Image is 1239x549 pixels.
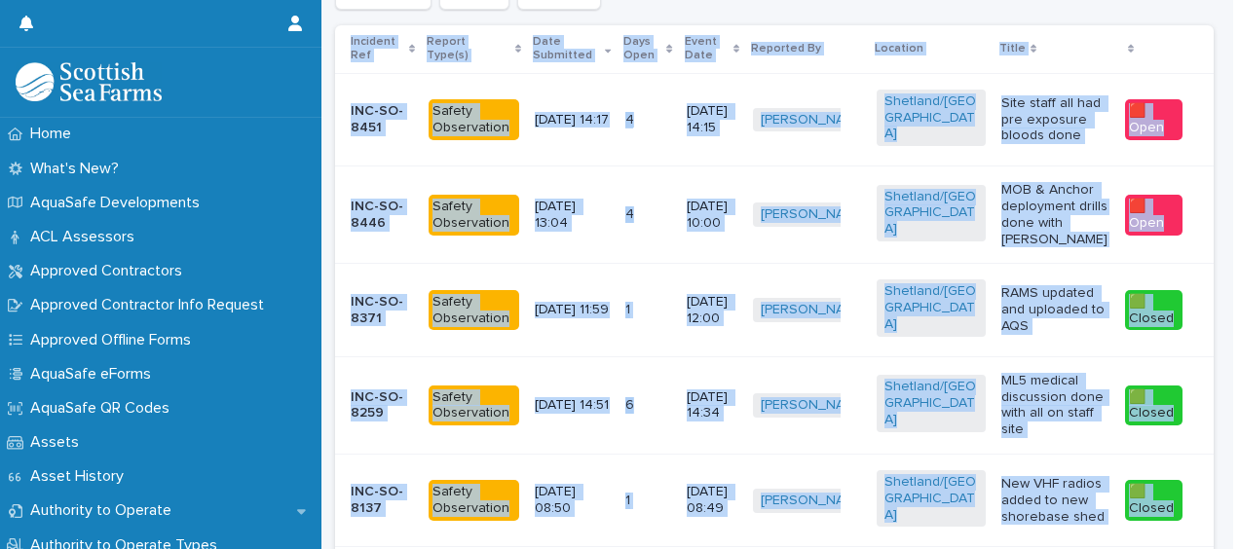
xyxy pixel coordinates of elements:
p: AquaSafe Developments [22,194,215,212]
p: Report Type(s) [427,31,510,67]
a: Shetland/[GEOGRAPHIC_DATA] [884,93,977,142]
p: Reported By [751,38,821,59]
p: Assets [22,433,94,452]
p: Location [875,38,923,59]
p: Site staff all had pre exposure bloods done [1001,95,1109,144]
p: INC-SO-8446 [351,199,413,232]
p: RAMS updated and uploaded to AQS [1001,285,1109,334]
p: 1 [625,298,634,318]
div: 🟩 Closed [1125,290,1183,331]
p: Days Open [623,31,662,67]
p: [DATE] 14:51 [535,397,609,414]
div: 🟥 Open [1125,195,1183,236]
div: Safety Observation [429,385,519,426]
p: ACL Assessors [22,228,150,246]
div: 🟩 Closed [1125,480,1183,521]
p: 4 [625,108,638,128]
p: Approved Contractor Info Request [22,296,280,314]
div: 🟩 Closed [1125,385,1183,426]
a: [PERSON_NAME] [761,493,867,509]
a: Shetland/[GEOGRAPHIC_DATA] [884,474,977,523]
p: Date Submitted [533,31,600,67]
p: [DATE] 12:00 [687,294,738,327]
p: What's New? [22,160,134,178]
p: Approved Offline Forms [22,331,206,349]
img: bPIBxiqnSb2ggTQWdOVV [16,62,162,101]
p: [DATE] 14:17 [535,112,609,128]
p: MOB & Anchor deployment drills done with [PERSON_NAME] [1001,182,1109,247]
p: Home [22,125,87,143]
p: 6 [625,393,638,414]
tr: INC-SO-8451Safety Observation[DATE] 14:1744 [DATE] 14:15[PERSON_NAME] Shetland/[GEOGRAPHIC_DATA] ... [335,73,1214,165]
p: [DATE] 13:04 [535,199,609,232]
p: Authority to Operate [22,501,187,520]
tr: INC-SO-8371Safety Observation[DATE] 11:5911 [DATE] 12:00[PERSON_NAME] Shetland/[GEOGRAPHIC_DATA] ... [335,264,1214,356]
tr: INC-SO-8259Safety Observation[DATE] 14:5166 [DATE] 14:34[PERSON_NAME] Shetland/[GEOGRAPHIC_DATA] ... [335,356,1214,454]
a: [PERSON_NAME] [761,112,867,128]
a: Shetland/[GEOGRAPHIC_DATA] [884,283,977,332]
div: 🟥 Open [1125,99,1183,140]
p: Approved Contractors [22,262,198,280]
p: [DATE] 08:49 [687,484,738,517]
p: INC-SO-8259 [351,389,413,422]
p: INC-SO-8371 [351,294,413,327]
p: [DATE] 14:15 [687,103,738,136]
a: [PERSON_NAME] [761,206,867,223]
p: [DATE] 14:34 [687,389,738,422]
p: INC-SO-8137 [351,484,413,517]
p: INC-SO-8451 [351,103,413,136]
a: [PERSON_NAME] [761,397,867,414]
p: [DATE] 10:00 [687,199,738,232]
div: Safety Observation [429,290,519,331]
p: Asset History [22,467,139,486]
p: Incident Ref [351,31,404,67]
p: AquaSafe eForms [22,365,167,384]
p: [DATE] 11:59 [535,302,609,318]
a: Shetland/[GEOGRAPHIC_DATA] [884,379,977,427]
p: Title [999,38,1026,59]
p: 1 [625,489,634,509]
tr: INC-SO-8137Safety Observation[DATE] 08:5011 [DATE] 08:49[PERSON_NAME] Shetland/[GEOGRAPHIC_DATA] ... [335,454,1214,546]
p: [DATE] 08:50 [535,484,609,517]
div: Safety Observation [429,480,519,521]
p: ML5 medical discussion done with all on staff site [1001,373,1109,438]
p: Event Date [685,31,729,67]
a: [PERSON_NAME] [761,302,867,318]
div: Safety Observation [429,195,519,236]
div: Safety Observation [429,99,519,140]
tr: INC-SO-8446Safety Observation[DATE] 13:0444 [DATE] 10:00[PERSON_NAME] Shetland/[GEOGRAPHIC_DATA] ... [335,166,1214,264]
p: New VHF radios added to new shorebase shed [1001,476,1109,525]
a: Shetland/[GEOGRAPHIC_DATA] [884,189,977,238]
p: AquaSafe QR Codes [22,399,185,418]
p: 4 [625,202,638,223]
